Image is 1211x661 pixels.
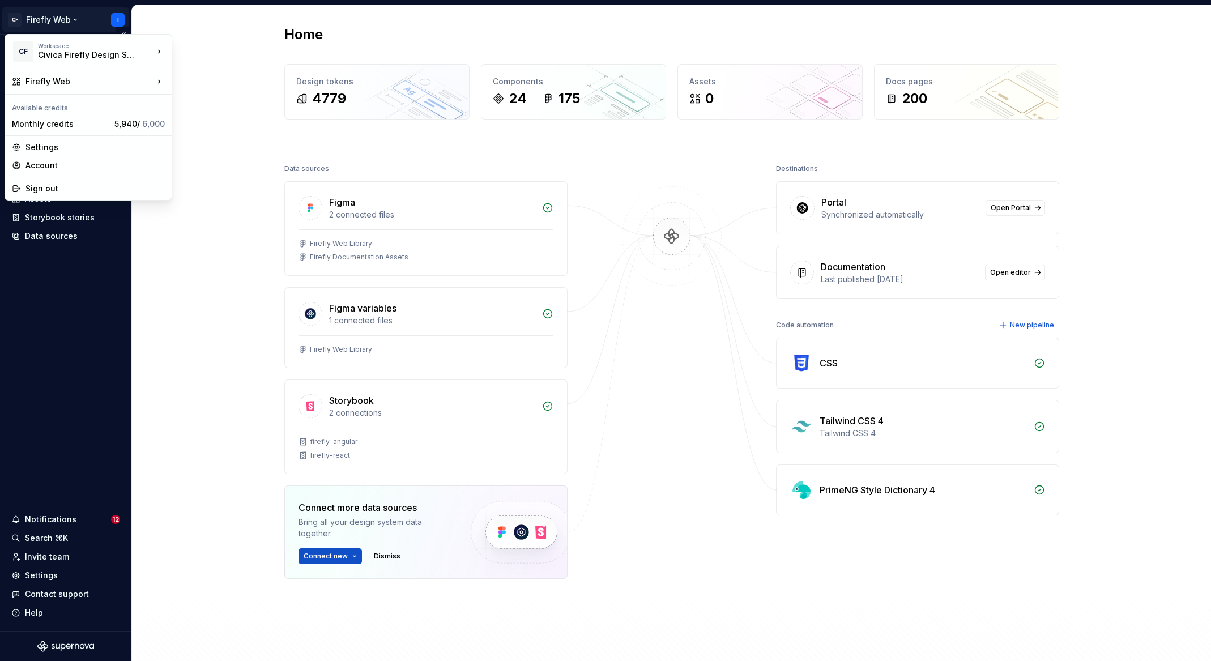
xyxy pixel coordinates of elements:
[25,142,165,153] div: Settings
[38,42,153,49] div: Workspace
[13,41,33,62] div: CF
[25,183,165,194] div: Sign out
[25,160,165,171] div: Account
[38,49,134,61] div: Civica Firefly Design System
[12,118,110,130] div: Monthly credits
[142,119,165,129] span: 6,000
[114,119,165,129] span: 5,940 /
[7,97,169,115] div: Available credits
[25,76,153,87] div: Firefly Web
